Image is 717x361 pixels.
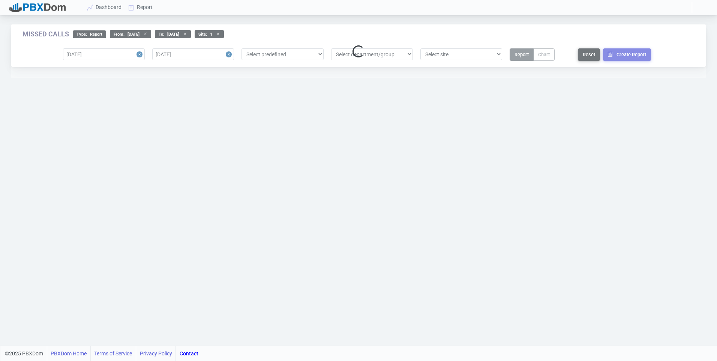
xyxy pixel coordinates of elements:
a: Contact [180,346,198,361]
a: Dashboard [84,0,125,14]
a: Terms of Service [94,346,132,361]
a: Privacy Policy [140,346,172,361]
div: ©2025 PBXDom [5,346,198,361]
a: PBXDom Home [51,346,87,361]
a: Report [125,0,156,14]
